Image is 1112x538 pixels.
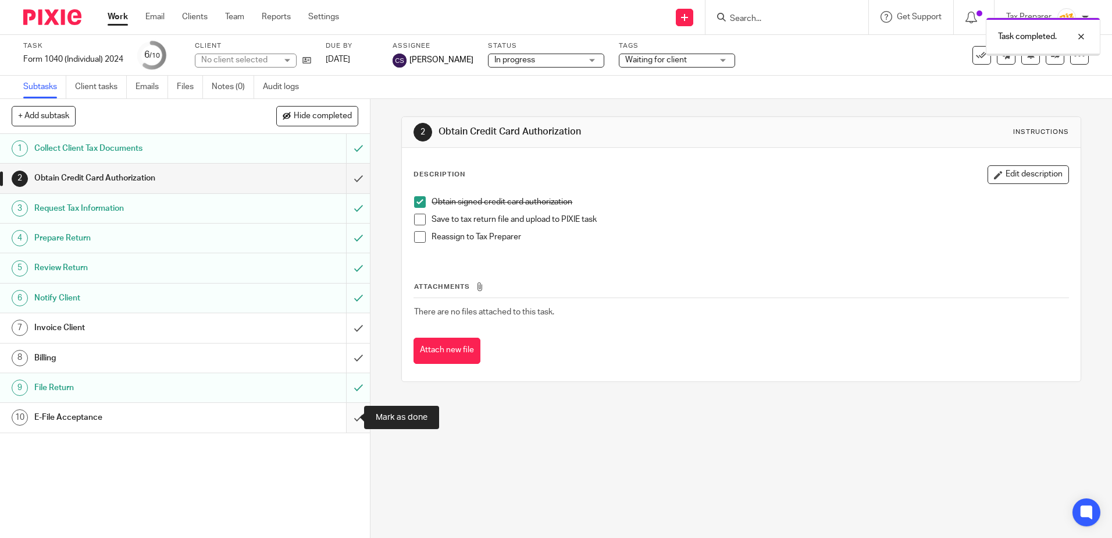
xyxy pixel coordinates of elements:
[34,289,234,307] h1: Notify Client
[182,11,208,23] a: Clients
[12,409,28,426] div: 10
[308,11,339,23] a: Settings
[34,169,234,187] h1: Obtain Credit Card Authorization
[136,76,168,98] a: Emails
[414,123,432,141] div: 2
[439,126,766,138] h1: Obtain Credit Card Authorization
[1057,8,1076,27] img: siteIcon.png
[23,9,81,25] img: Pixie
[12,320,28,336] div: 7
[34,229,234,247] h1: Prepare Return
[988,165,1069,184] button: Edit description
[75,76,127,98] a: Client tasks
[998,31,1057,43] p: Task completed.
[393,41,473,51] label: Assignee
[432,196,1068,208] p: Obtain signed credit card authorization
[12,230,28,246] div: 4
[326,55,350,63] span: [DATE]
[294,112,352,121] span: Hide completed
[212,76,254,98] a: Notes (0)
[414,308,554,316] span: There are no files attached to this task.
[414,170,465,179] p: Description
[12,350,28,366] div: 8
[12,290,28,306] div: 6
[177,76,203,98] a: Files
[12,380,28,396] div: 9
[34,349,234,367] h1: Billing
[34,379,234,397] h1: File Return
[108,11,128,23] a: Work
[201,54,277,66] div: No client selected
[34,200,234,217] h1: Request Tax Information
[23,76,66,98] a: Subtasks
[12,140,28,157] div: 1
[23,41,123,51] label: Task
[195,41,311,51] label: Client
[432,231,1068,243] p: Reassign to Tax Preparer
[414,338,480,364] button: Attach new file
[625,56,687,64] span: Waiting for client
[12,106,76,126] button: + Add subtask
[34,259,234,277] h1: Review Return
[326,41,378,51] label: Due by
[488,41,604,51] label: Status
[414,284,470,290] span: Attachments
[23,54,123,65] div: Form 1040 (Individual) 2024
[432,214,1068,225] p: Save to tax return file and upload to PIXIE task
[263,76,308,98] a: Audit logs
[12,260,28,277] div: 5
[393,54,407,68] img: svg%3E
[494,56,535,64] span: In progress
[262,11,291,23] a: Reports
[34,140,234,157] h1: Collect Client Tax Documents
[225,11,244,23] a: Team
[276,106,358,126] button: Hide completed
[34,409,234,426] h1: E-File Acceptance
[1013,128,1069,137] div: Instructions
[149,52,160,59] small: /10
[34,319,234,337] h1: Invoice Client
[409,54,473,66] span: [PERSON_NAME]
[12,200,28,217] div: 3
[144,48,160,62] div: 6
[145,11,165,23] a: Email
[12,171,28,187] div: 2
